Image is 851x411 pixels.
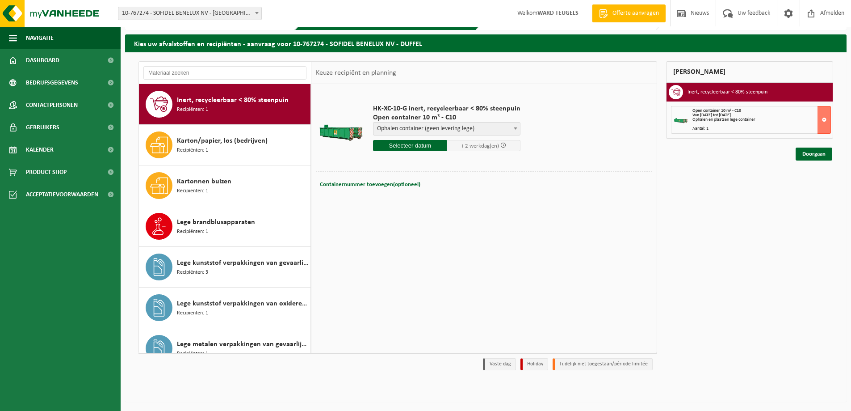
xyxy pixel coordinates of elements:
span: Bedrijfsgegevens [26,72,78,94]
span: Dashboard [26,49,59,72]
span: Inert, recycleerbaar < 80% steenpuin [177,95,289,106]
span: Lege metalen verpakkingen van gevaarlijke stoffen [177,339,308,350]
span: Contactpersonen [26,94,78,116]
strong: WARD TEUGELS [537,10,579,17]
button: Kartonnen buizen Recipiënten: 1 [139,165,311,206]
h3: Inert, recycleerbaar < 80% steenpuin [688,85,767,99]
span: Kalender [26,139,54,161]
span: Ophalen container (geen levering lege) [373,123,520,135]
div: Keuze recipiënt en planning [311,62,401,84]
input: Selecteer datum [373,140,447,151]
span: Recipiënten: 1 [177,350,208,358]
span: Containernummer toevoegen(optioneel) [320,182,420,187]
span: Open container 10 m³ - C10 [373,113,520,122]
span: + 2 werkdag(en) [461,143,499,149]
strong: Van [DATE] tot [DATE] [692,113,731,118]
li: Vaste dag [483,358,516,370]
button: Lege kunststof verpakkingen van gevaarlijke stoffen Recipiënten: 3 [139,247,311,288]
span: Lege kunststof verpakkingen van oxiderende stoffen [177,298,308,309]
li: Tijdelijk niet toegestaan/période limitée [553,358,653,370]
span: Open container 10 m³ - C10 [692,108,741,113]
button: Lege metalen verpakkingen van gevaarlijke stoffen Recipiënten: 1 [139,328,311,369]
span: HK-XC-10-G inert, recycleerbaar < 80% steenpuin [373,104,520,113]
a: Offerte aanvragen [592,4,666,22]
span: Navigatie [26,27,54,49]
div: Aantal: 1 [692,127,830,131]
span: Acceptatievoorwaarden [26,183,98,206]
button: Karton/papier, los (bedrijven) Recipiënten: 1 [139,125,311,165]
span: Recipiënten: 1 [177,187,208,195]
span: Gebruikers [26,116,59,139]
span: Lege brandblusapparaten [177,217,255,228]
span: Kartonnen buizen [177,176,231,187]
span: Ophalen container (geen levering lege) [373,122,520,136]
span: 10-767274 - SOFIDEL BENELUX NV - DUFFEL [118,7,261,20]
span: 10-767274 - SOFIDEL BENELUX NV - DUFFEL [118,7,262,20]
span: Lege kunststof verpakkingen van gevaarlijke stoffen [177,258,308,268]
h2: Kies uw afvalstoffen en recipiënten - aanvraag voor 10-767274 - SOFIDEL BENELUX NV - DUFFEL [125,34,847,52]
span: Recipiënten: 3 [177,268,208,277]
span: Recipiënten: 1 [177,228,208,236]
a: Doorgaan [796,148,832,161]
li: Holiday [520,358,548,370]
button: Lege kunststof verpakkingen van oxiderende stoffen Recipiënten: 1 [139,288,311,328]
span: Karton/papier, los (bedrijven) [177,136,268,146]
button: Containernummer toevoegen(optioneel) [319,178,421,191]
div: Ophalen en plaatsen lege container [692,118,830,122]
div: [PERSON_NAME] [666,61,833,83]
span: Product Shop [26,161,67,183]
button: Inert, recycleerbaar < 80% steenpuin Recipiënten: 1 [139,84,311,125]
span: Recipiënten: 1 [177,309,208,318]
span: Recipiënten: 1 [177,106,208,114]
input: Materiaal zoeken [143,66,306,80]
button: Lege brandblusapparaten Recipiënten: 1 [139,206,311,247]
span: Offerte aanvragen [610,9,661,18]
span: Recipiënten: 1 [177,146,208,155]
